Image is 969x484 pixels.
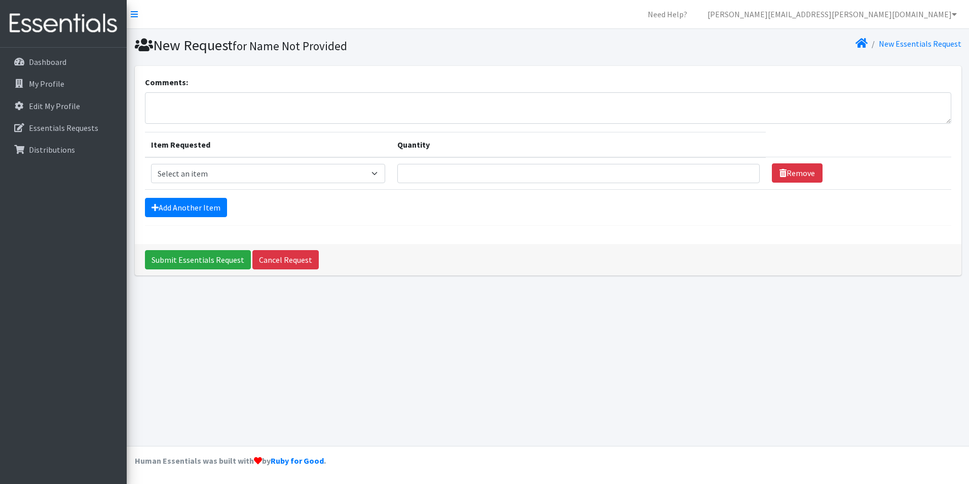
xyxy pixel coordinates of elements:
p: Edit My Profile [29,101,80,111]
p: Dashboard [29,57,66,67]
a: Remove [772,163,823,183]
h1: New Request [135,37,544,54]
a: My Profile [4,74,123,94]
a: Edit My Profile [4,96,123,116]
p: My Profile [29,79,64,89]
a: New Essentials Request [879,39,961,49]
a: Ruby for Good [271,456,324,466]
a: Cancel Request [252,250,319,269]
input: Submit Essentials Request [145,250,251,269]
p: Essentials Requests [29,123,98,133]
th: Item Requested [145,132,391,157]
p: Distributions [29,145,75,155]
th: Quantity [391,132,766,157]
a: Distributions [4,140,123,160]
a: Need Help? [640,4,695,24]
strong: Human Essentials was built with by . [135,456,326,466]
a: Essentials Requests [4,118,123,138]
a: Dashboard [4,52,123,72]
label: Comments: [145,76,188,88]
a: Add Another Item [145,198,227,217]
a: [PERSON_NAME][EMAIL_ADDRESS][PERSON_NAME][DOMAIN_NAME] [699,4,965,24]
small: for Name Not Provided [233,39,347,53]
img: HumanEssentials [4,7,123,41]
